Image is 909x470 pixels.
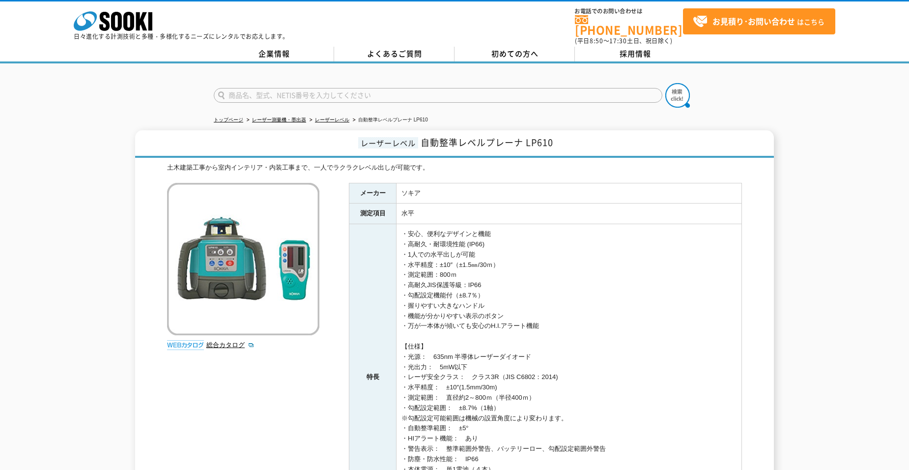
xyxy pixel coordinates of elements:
[167,163,742,173] div: 土木建築工事から室内インテリア・内装工事まで、一人でラクラクレベル出しが可能です。
[491,48,539,59] span: 初めての方へ
[454,47,575,61] a: 初めての方へ
[712,15,795,27] strong: お見積り･お問い合わせ
[351,115,428,125] li: 自動整準レベルプレーナ LP610
[609,36,627,45] span: 17:30
[214,47,334,61] a: 企業情報
[167,183,319,335] img: 自動整準レベルプレーナ LP610
[214,88,662,103] input: 商品名、型式、NETIS番号を入力してください
[397,183,742,204] td: ソキア
[683,8,835,34] a: お見積り･お問い合わせはこちら
[74,33,289,39] p: 日々進化する計測技術と多種・多様化するニーズにレンタルでお応えします。
[358,137,418,148] span: レーザーレベル
[665,83,690,108] img: btn_search.png
[349,183,397,204] th: メーカー
[590,36,603,45] span: 8:50
[397,204,742,224] td: 水平
[206,341,255,349] a: 総合カタログ
[421,136,553,149] span: 自動整準レベルプレーナ LP610
[575,15,683,35] a: [PHONE_NUMBER]
[167,340,204,350] img: webカタログ
[575,8,683,14] span: お電話でのお問い合わせは
[575,47,695,61] a: 採用情報
[334,47,454,61] a: よくあるご質問
[693,14,824,29] span: はこちら
[252,117,306,122] a: レーザー測量機・墨出器
[315,117,349,122] a: レーザーレベル
[214,117,243,122] a: トップページ
[575,36,672,45] span: (平日 ～ 土日、祝日除く)
[349,204,397,224] th: 測定項目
